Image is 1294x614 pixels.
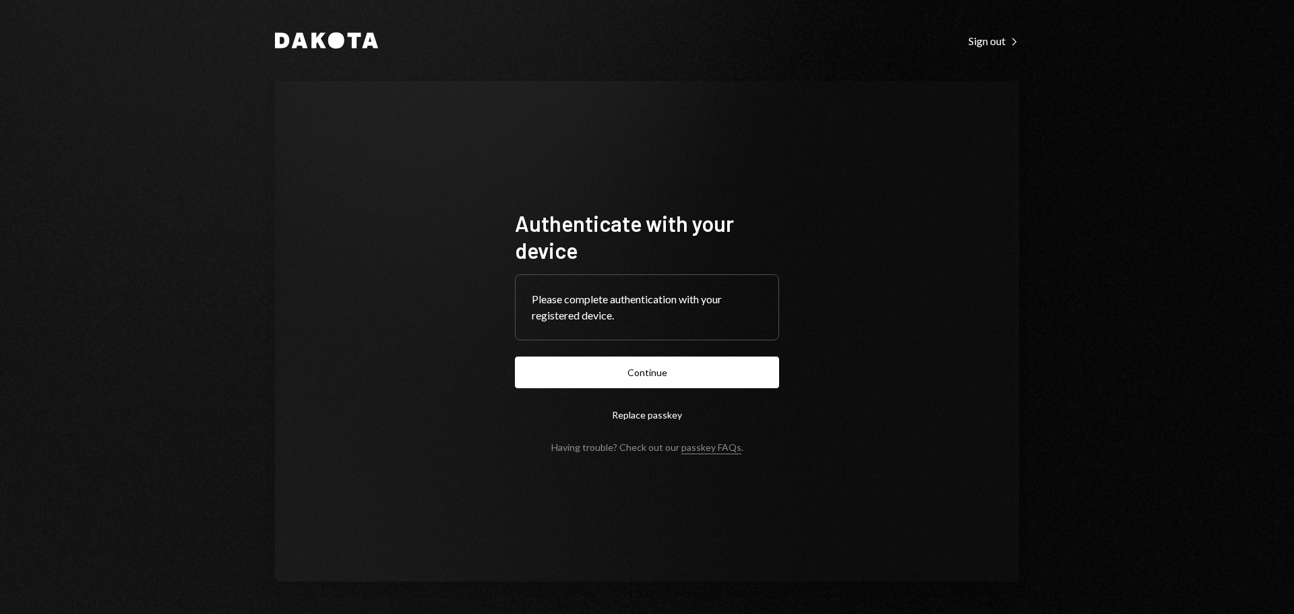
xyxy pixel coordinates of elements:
[968,33,1019,48] a: Sign out
[681,441,741,454] a: passkey FAQs
[551,441,743,453] div: Having trouble? Check out our .
[515,210,779,264] h1: Authenticate with your device
[968,34,1019,48] div: Sign out
[515,357,779,388] button: Continue
[532,291,762,324] div: Please complete authentication with your registered device.
[515,399,779,431] button: Replace passkey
